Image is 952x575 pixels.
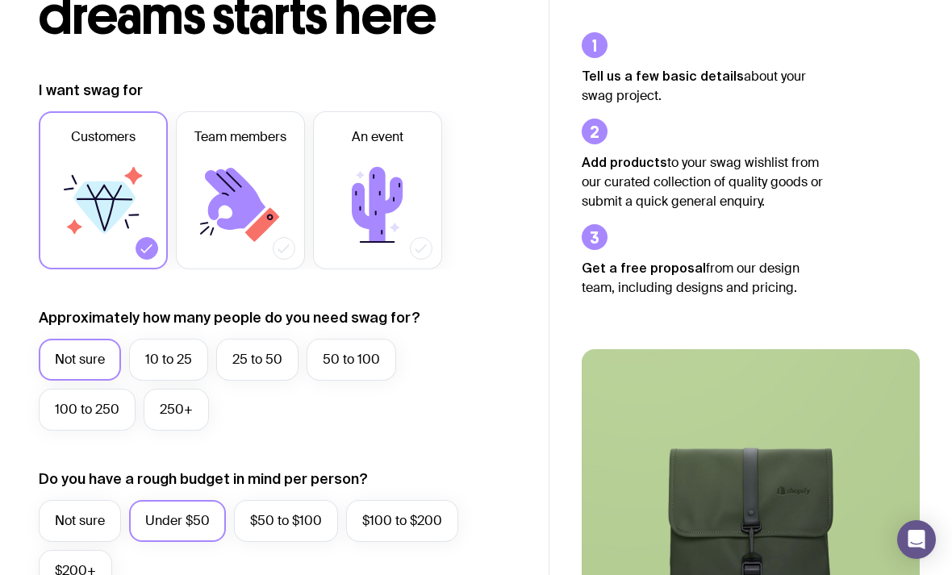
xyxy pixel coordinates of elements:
[897,520,936,559] div: Open Intercom Messenger
[39,339,121,381] label: Not sure
[39,500,121,542] label: Not sure
[582,152,824,211] p: to your swag wishlist from our curated collection of quality goods or submit a quick general enqu...
[346,500,458,542] label: $100 to $200
[194,127,286,147] span: Team members
[71,127,136,147] span: Customers
[129,500,226,542] label: Under $50
[39,389,136,431] label: 100 to 250
[582,260,706,275] strong: Get a free proposal
[39,308,420,327] label: Approximately how many people do you need swag for?
[234,500,338,542] label: $50 to $100
[144,389,209,431] label: 250+
[582,69,744,83] strong: Tell us a few basic details
[39,81,143,100] label: I want swag for
[307,339,396,381] label: 50 to 100
[582,155,667,169] strong: Add products
[216,339,299,381] label: 25 to 50
[582,258,824,298] p: from our design team, including designs and pricing.
[352,127,403,147] span: An event
[582,66,824,106] p: about your swag project.
[39,469,368,489] label: Do you have a rough budget in mind per person?
[129,339,208,381] label: 10 to 25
